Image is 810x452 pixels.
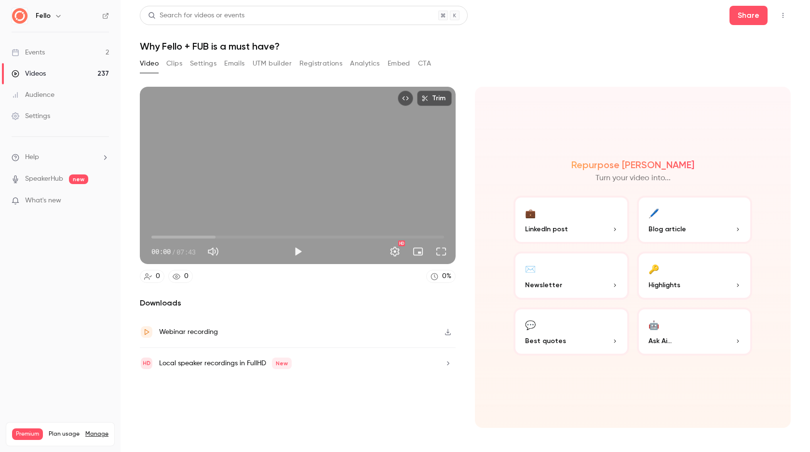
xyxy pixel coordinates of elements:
[513,252,629,300] button: ✉️Newsletter
[159,358,292,369] div: Local speaker recordings in FullHD
[12,8,27,24] img: Fello
[140,270,164,283] a: 0
[151,247,196,257] div: 00:00
[398,91,413,106] button: Embed video
[156,271,160,281] div: 0
[49,430,80,438] span: Plan usage
[426,270,456,283] a: 0%
[432,242,451,261] button: Full screen
[637,196,753,244] button: 🖊️Blog article
[388,56,410,71] button: Embed
[648,280,680,290] span: Highlights
[25,152,39,162] span: Help
[12,90,54,100] div: Audience
[350,56,380,71] button: Analytics
[525,224,568,234] span: LinkedIn post
[159,326,218,338] div: Webinar recording
[648,317,659,332] div: 🤖
[418,56,431,71] button: CTA
[288,242,308,261] button: Play
[775,8,791,23] button: Top Bar Actions
[637,252,753,300] button: 🔑Highlights
[172,247,175,257] span: /
[648,224,686,234] span: Blog article
[253,56,292,71] button: UTM builder
[525,336,566,346] span: Best quotes
[272,358,292,369] span: New
[525,205,536,220] div: 💼
[385,242,405,261] button: Settings
[12,69,46,79] div: Videos
[85,430,108,438] a: Manage
[69,174,88,184] span: new
[151,247,171,257] span: 00:00
[166,56,182,71] button: Clips
[595,173,671,184] p: Turn your video into...
[97,197,109,205] iframe: Noticeable Trigger
[203,242,223,261] button: Mute
[140,40,791,52] h1: Why Fello + FUB is a must have?
[299,56,342,71] button: Registrations
[398,240,405,246] div: HD
[525,317,536,332] div: 💬
[513,196,629,244] button: 💼LinkedIn post
[408,242,428,261] button: Turn on miniplayer
[417,91,452,106] button: Trim
[190,56,216,71] button: Settings
[25,196,61,206] span: What's new
[140,56,159,71] button: Video
[525,280,562,290] span: Newsletter
[140,297,456,309] h2: Downloads
[648,261,659,276] div: 🔑
[637,307,753,356] button: 🤖Ask Ai...
[224,56,244,71] button: Emails
[729,6,768,25] button: Share
[442,271,451,281] div: 0 %
[571,159,694,171] h2: Repurpose [PERSON_NAME]
[12,111,50,121] div: Settings
[168,270,193,283] a: 0
[525,261,536,276] div: ✉️
[12,48,45,57] div: Events
[12,152,109,162] li: help-dropdown-opener
[12,428,43,440] span: Premium
[176,247,196,257] span: 07:43
[648,336,672,346] span: Ask Ai...
[25,174,63,184] a: SpeakerHub
[36,11,51,21] h6: Fello
[513,307,629,356] button: 💬Best quotes
[648,205,659,220] div: 🖊️
[148,11,244,21] div: Search for videos or events
[184,271,189,281] div: 0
